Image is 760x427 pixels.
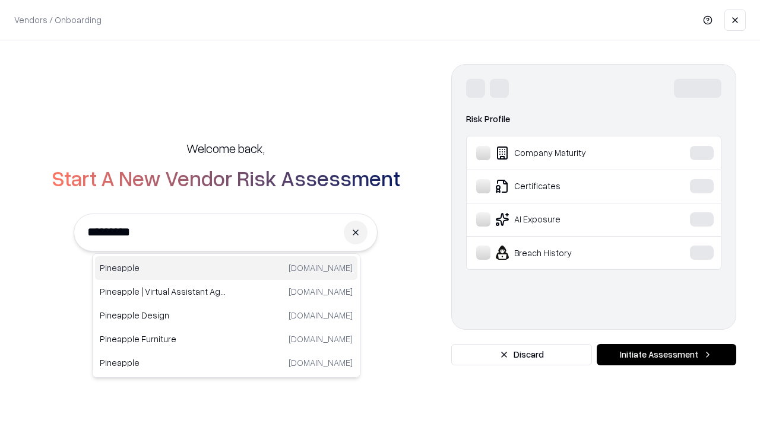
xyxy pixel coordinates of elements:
[100,333,226,345] p: Pineapple Furniture
[289,356,353,369] p: [DOMAIN_NAME]
[289,285,353,298] p: [DOMAIN_NAME]
[451,344,592,365] button: Discard
[100,285,226,298] p: Pineapple | Virtual Assistant Agency
[289,309,353,321] p: [DOMAIN_NAME]
[476,146,654,160] div: Company Maturity
[476,246,654,260] div: Breach History
[289,333,353,345] p: [DOMAIN_NAME]
[597,344,736,365] button: Initiate Assessment
[100,356,226,369] p: Pineapple
[100,309,226,321] p: Pineapple Design
[186,140,265,157] h5: Welcome back,
[466,112,721,126] div: Risk Profile
[100,262,226,274] p: Pineapple
[476,179,654,193] div: Certificates
[52,166,400,190] h2: Start A New Vendor Risk Assessment
[92,253,360,378] div: Suggestions
[476,212,654,227] div: AI Exposure
[14,14,102,26] p: Vendors / Onboarding
[289,262,353,274] p: [DOMAIN_NAME]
